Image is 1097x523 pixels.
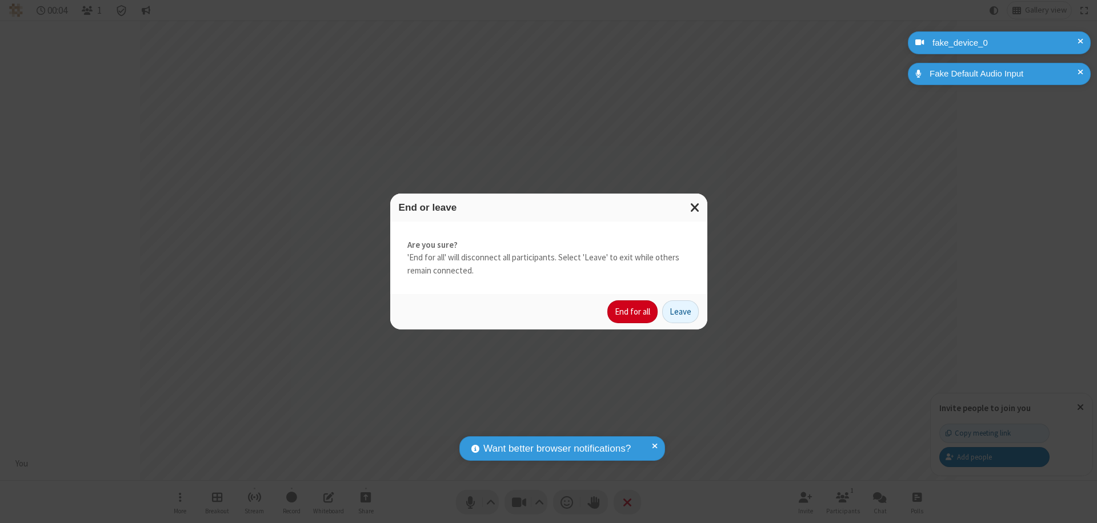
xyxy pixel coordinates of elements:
[407,239,690,252] strong: Are you sure?
[483,441,631,456] span: Want better browser notifications?
[662,300,699,323] button: Leave
[390,222,707,295] div: 'End for all' will disconnect all participants. Select 'Leave' to exit while others remain connec...
[683,194,707,222] button: Close modal
[928,37,1082,50] div: fake_device_0
[926,67,1082,81] div: Fake Default Audio Input
[399,202,699,213] h3: End or leave
[607,300,658,323] button: End for all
